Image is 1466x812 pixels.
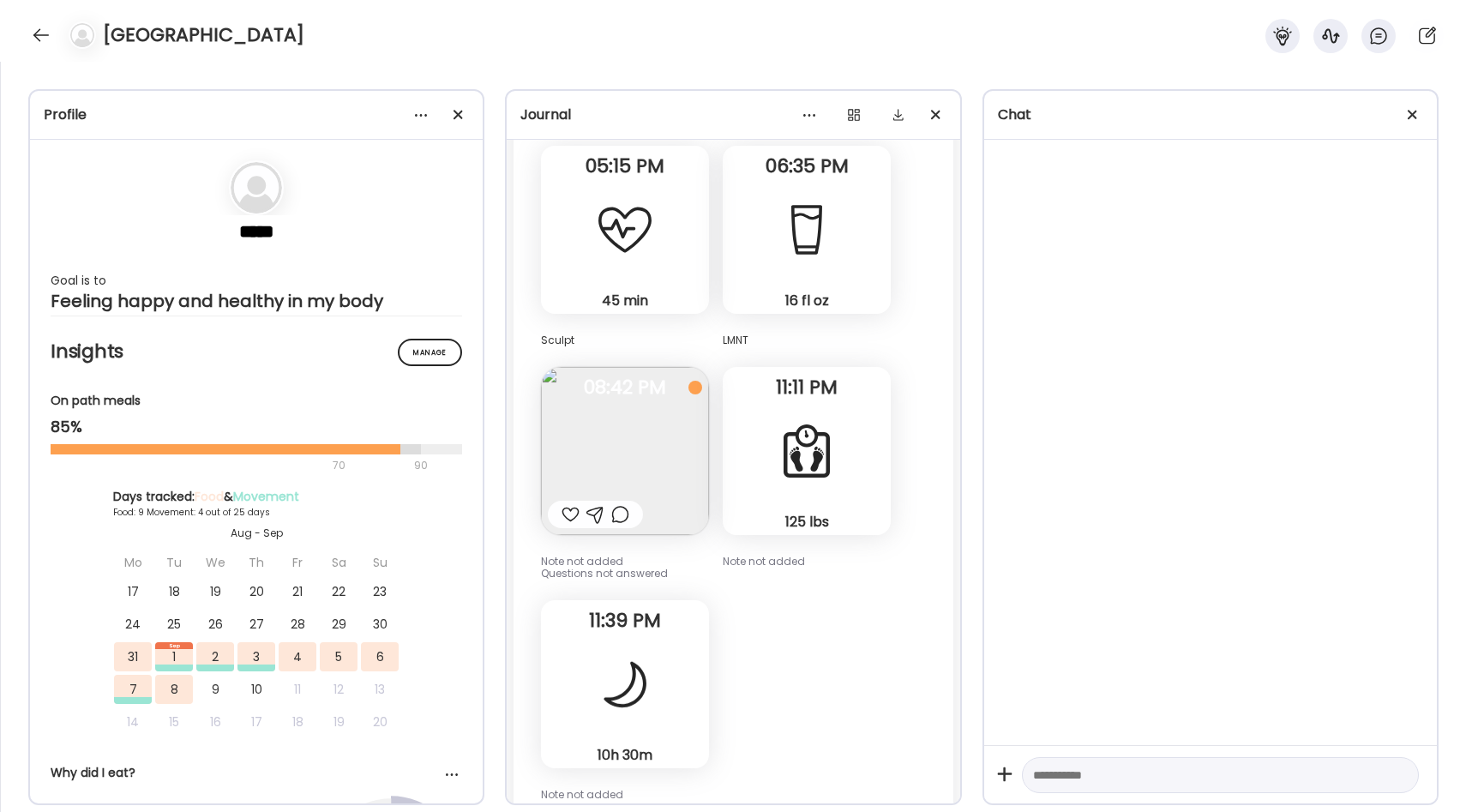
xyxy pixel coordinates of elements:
span: 08:42 PM [541,380,709,395]
div: 25 [155,610,193,639]
div: Why did I eat? [51,764,462,782]
div: We [196,548,234,577]
div: 90 [412,455,430,476]
div: 24 [114,610,152,639]
div: 7 [114,675,152,704]
div: On path meals [51,392,462,410]
span: 06:35 PM [723,159,891,174]
span: Movement [233,488,299,505]
span: Note not added [541,787,623,802]
div: 17 [114,577,152,606]
div: 4 [279,642,316,671]
h2: Insights [51,339,462,364]
div: Manage [398,339,462,366]
div: 13 [361,675,399,704]
div: 3 [237,642,275,671]
div: Tu [155,548,193,577]
div: 70 [51,455,409,476]
div: 1 [155,642,193,671]
div: 20 [361,707,399,737]
div: Sep [155,642,193,649]
div: Aug - Sep [113,526,400,541]
div: 22 [320,577,357,606]
div: 5 [320,642,357,671]
span: 11:11 PM [723,380,891,395]
span: Food [195,488,224,505]
div: 45 min [548,292,702,310]
div: Food: 9 Movement: 4 out of 25 days [113,506,400,519]
div: Goal is to [51,270,462,291]
div: Su [361,548,399,577]
div: Journal [520,105,946,125]
span: Questions not answered [541,566,668,580]
div: 19 [320,707,357,737]
div: 17 [237,707,275,737]
div: 23 [361,577,399,606]
div: 11 [279,675,316,704]
div: Th [237,548,275,577]
div: 19 [196,577,234,606]
div: Feeling happy and healthy in my body [51,291,462,311]
div: 21 [279,577,316,606]
div: 10h 30m [548,746,702,764]
img: images%2FejAg9vQKmVcM4KsorQEpoKZ7CVx1%2FZ5o2imhOmJH5Ae12Cb7w%2FzmgO3a3rJQw0kokmIDsi_240 [541,367,709,535]
div: 14 [114,707,152,737]
div: Sculpt [541,334,709,346]
div: 10 [237,675,275,704]
img: bg-avatar-default.svg [231,162,282,214]
div: 15 [155,707,193,737]
div: 6 [361,642,399,671]
div: 18 [279,707,316,737]
div: 16 fl oz [730,292,884,310]
div: Chat [998,105,1423,125]
div: 27 [237,610,275,639]
div: LMNT [723,334,891,346]
div: 26 [196,610,234,639]
div: 16 [196,707,234,737]
div: 31 [114,642,152,671]
div: Sa [320,548,357,577]
div: Mo [114,548,152,577]
div: 18 [155,577,193,606]
div: Days tracked: & [113,488,400,506]
h4: [GEOGRAPHIC_DATA] [103,21,304,49]
span: 05:15 PM [541,159,709,174]
div: 125 lbs [730,513,884,531]
div: 20 [237,577,275,606]
div: 85% [51,417,462,437]
div: Fr [279,548,316,577]
span: 11:39 PM [541,613,709,629]
div: 12 [320,675,357,704]
div: 29 [320,610,357,639]
div: Profile [44,105,469,125]
div: 28 [279,610,316,639]
div: 30 [361,610,399,639]
div: 2 [196,642,234,671]
span: Note not added [541,554,623,568]
span: Note not added [723,554,805,568]
img: bg-avatar-default.svg [70,23,94,47]
div: 8 [155,675,193,704]
div: 9 [196,675,234,704]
